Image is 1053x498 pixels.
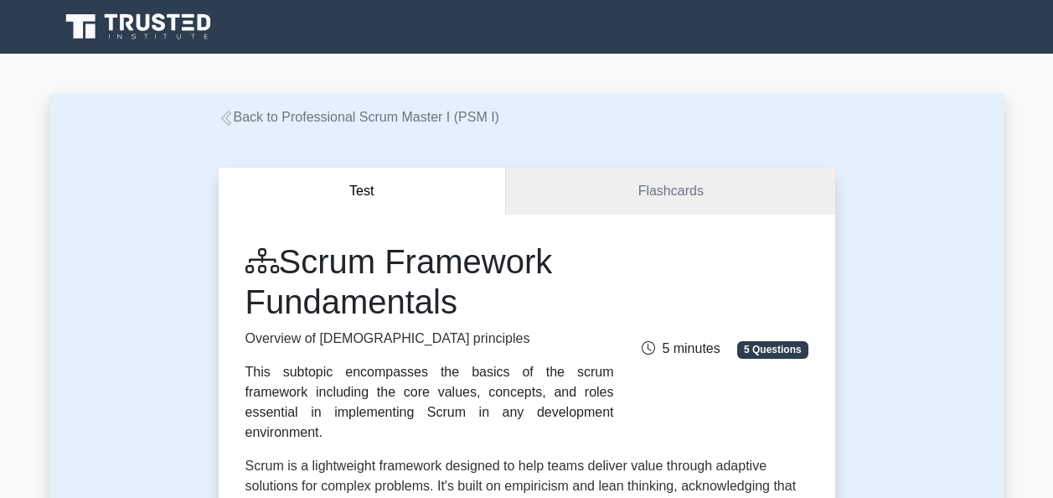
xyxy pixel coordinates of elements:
[737,341,808,358] span: 5 Questions
[245,241,614,322] h1: Scrum Framework Fundamentals
[219,168,507,215] button: Test
[219,110,499,124] a: Back to Professional Scrum Master I (PSM I)
[245,362,614,443] div: This subtopic encompasses the basics of the scrum framework including the core values, concepts, ...
[642,341,720,355] span: 5 minutes
[506,168,834,215] a: Flashcards
[245,329,614,349] p: Overview of [DEMOGRAPHIC_DATA] principles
